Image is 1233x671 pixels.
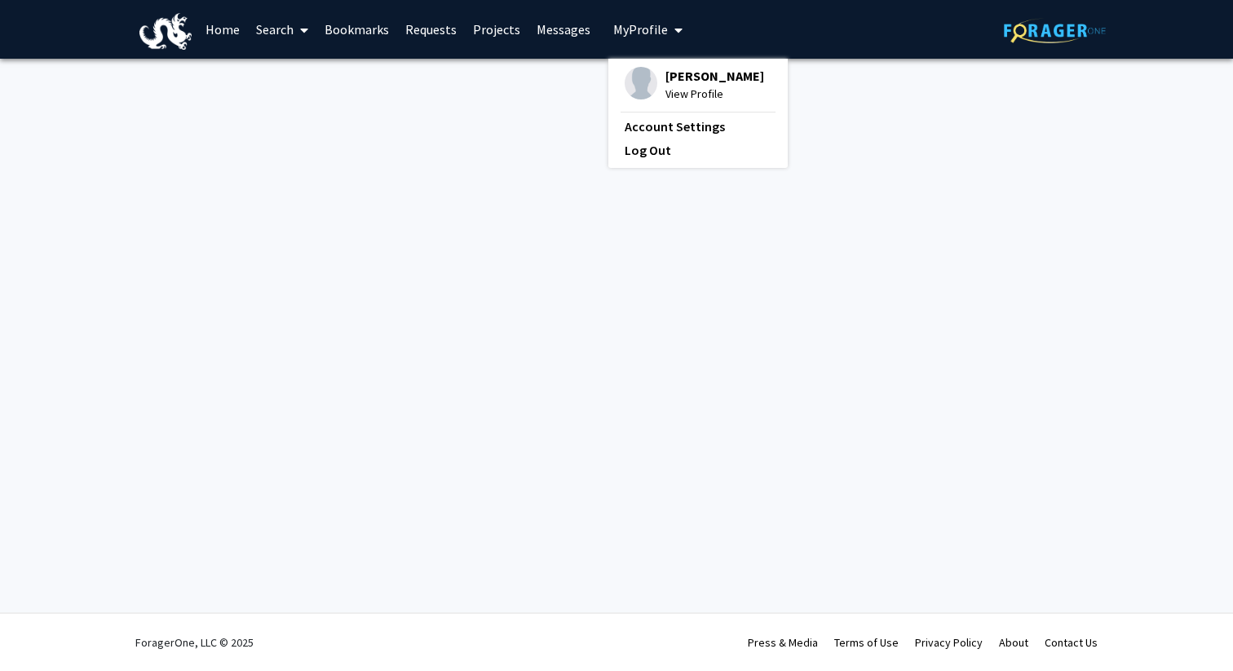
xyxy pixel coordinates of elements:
[397,1,465,58] a: Requests
[465,1,528,58] a: Projects
[135,614,254,671] div: ForagerOne, LLC © 2025
[665,67,764,85] span: [PERSON_NAME]
[1004,18,1106,43] img: ForagerOne Logo
[625,67,657,99] img: Profile Picture
[139,13,192,50] img: Drexel University Logo
[1045,635,1098,650] a: Contact Us
[625,140,771,160] a: Log Out
[197,1,248,58] a: Home
[248,1,316,58] a: Search
[665,85,764,103] span: View Profile
[12,598,69,659] iframe: Chat
[834,635,899,650] a: Terms of Use
[316,1,397,58] a: Bookmarks
[625,67,764,103] div: Profile Picture[PERSON_NAME]View Profile
[915,635,983,650] a: Privacy Policy
[528,1,599,58] a: Messages
[613,21,668,38] span: My Profile
[625,117,771,136] a: Account Settings
[999,635,1028,650] a: About
[748,635,818,650] a: Press & Media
